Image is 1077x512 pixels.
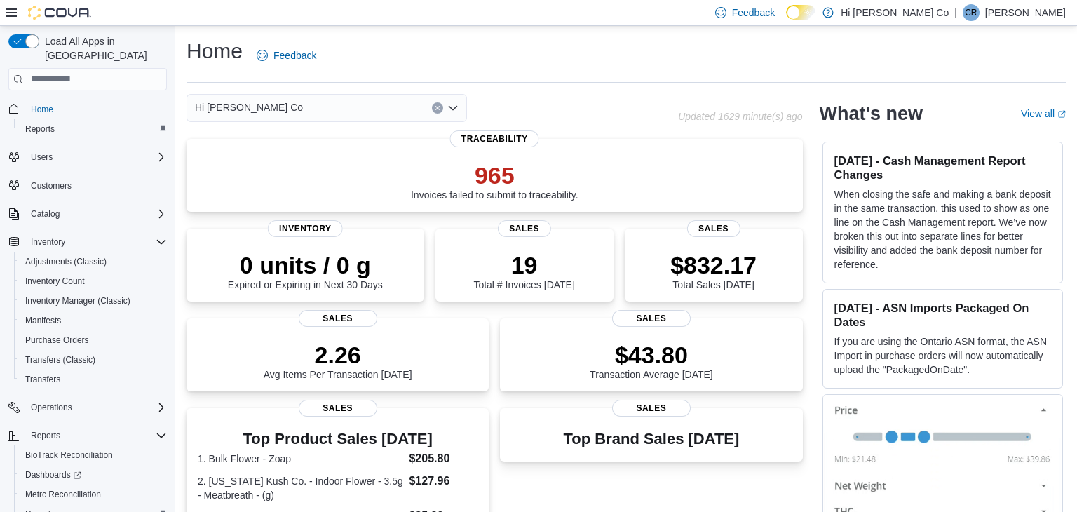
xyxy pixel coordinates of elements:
span: Inventory [268,220,343,237]
span: Manifests [20,312,167,329]
button: Catalog [25,206,65,222]
p: If you are using the Ontario ASN format, the ASN Import in purchase orders will now automatically... [834,335,1051,377]
a: View allExternal link [1021,108,1066,119]
a: Inventory Count [20,273,90,290]
p: Hi [PERSON_NAME] Co [841,4,949,21]
a: Purchase Orders [20,332,95,349]
button: Users [3,147,172,167]
span: Sales [612,400,691,417]
button: Open list of options [447,102,459,114]
p: 19 [473,251,574,279]
button: Clear input [432,102,443,114]
div: Total Sales [DATE] [670,251,757,290]
button: Manifests [14,311,172,330]
svg: External link [1057,110,1066,119]
dd: $205.80 [409,450,477,467]
h3: Top Product Sales [DATE] [198,431,477,447]
span: Adjustments (Classic) [20,253,167,270]
span: Manifests [25,315,61,326]
span: Inventory [25,234,167,250]
button: Inventory [25,234,71,250]
span: Reports [20,121,167,137]
h3: [DATE] - Cash Management Report Changes [834,154,1051,182]
a: BioTrack Reconciliation [20,447,118,464]
span: Sales [299,310,377,327]
h2: What's new [820,102,923,125]
span: Hi [PERSON_NAME] Co [195,99,303,116]
div: Expired or Expiring in Next 30 Days [228,251,383,290]
button: Transfers [14,370,172,389]
span: Purchase Orders [20,332,167,349]
img: Cova [28,6,91,20]
span: Transfers (Classic) [25,354,95,365]
a: Transfers [20,371,66,388]
button: Inventory Manager (Classic) [14,291,172,311]
input: Dark Mode [786,5,815,20]
p: 0 units / 0 g [228,251,383,279]
span: Inventory Manager (Classic) [20,292,167,309]
p: $832.17 [670,251,757,279]
span: Customers [31,180,72,191]
span: Metrc Reconciliation [20,486,167,503]
span: Reports [31,430,60,441]
dt: 2. [US_STATE] Kush Co. - Indoor Flower - 3.5g - Meatbreath - (g) [198,474,403,502]
span: Operations [31,402,72,413]
span: Inventory Count [25,276,85,287]
button: Reports [14,119,172,139]
span: Operations [25,399,167,416]
span: Traceability [450,130,539,147]
span: Catalog [31,208,60,220]
span: Inventory Count [20,273,167,290]
span: Home [25,100,167,118]
button: Home [3,99,172,119]
p: | [954,4,957,21]
span: BioTrack Reconciliation [25,450,113,461]
p: When closing the safe and making a bank deposit in the same transaction, this used to show as one... [834,187,1051,271]
p: Updated 1629 minute(s) ago [678,111,802,122]
span: Dashboards [25,469,81,480]
button: Customers [3,175,172,196]
span: Sales [612,310,691,327]
dt: 1. Bulk Flower - Zoap [198,452,403,466]
button: Catalog [3,204,172,224]
button: Reports [25,427,66,444]
span: Reports [25,427,167,444]
p: [PERSON_NAME] [985,4,1066,21]
button: Inventory Count [14,271,172,291]
span: Users [31,151,53,163]
a: Transfers (Classic) [20,351,101,368]
span: CR [965,4,977,21]
span: BioTrack Reconciliation [20,447,167,464]
span: Feedback [732,6,775,20]
span: Sales [299,400,377,417]
button: BioTrack Reconciliation [14,445,172,465]
a: Reports [20,121,60,137]
button: Metrc Reconciliation [14,485,172,504]
button: Purchase Orders [14,330,172,350]
div: Total # Invoices [DATE] [473,251,574,290]
span: Adjustments (Classic) [25,256,107,267]
span: Users [25,149,167,166]
a: Dashboards [14,465,172,485]
span: Transfers (Classic) [20,351,167,368]
div: Invoices failed to submit to traceability. [411,161,578,201]
div: Chris Reves [963,4,980,21]
a: Inventory Manager (Classic) [20,292,136,309]
span: Transfers [25,374,60,385]
a: Home [25,101,59,118]
dd: $127.96 [409,473,477,490]
button: Transfers (Classic) [14,350,172,370]
span: Inventory [31,236,65,248]
div: Avg Items Per Transaction [DATE] [264,341,412,380]
button: Users [25,149,58,166]
a: Dashboards [20,466,87,483]
a: Metrc Reconciliation [20,486,107,503]
p: 965 [411,161,578,189]
span: Metrc Reconciliation [25,489,101,500]
span: Sales [686,220,740,237]
a: Adjustments (Classic) [20,253,112,270]
button: Operations [3,398,172,417]
button: Operations [25,399,78,416]
a: Customers [25,177,77,194]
